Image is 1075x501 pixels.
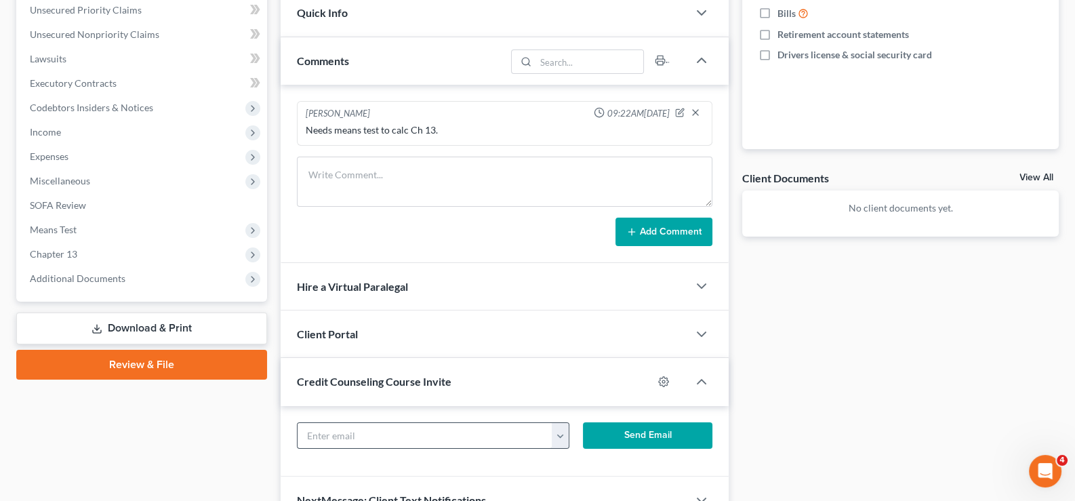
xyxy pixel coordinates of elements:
input: Enter email [298,423,553,449]
button: Send Email [583,422,712,449]
span: Miscellaneous [30,175,90,186]
span: Codebtors Insiders & Notices [30,102,153,113]
div: Needs means test to calc Ch 13. [306,123,704,137]
span: Income [30,126,61,138]
button: Add Comment [615,218,712,246]
a: View All [1019,173,1053,182]
div: Client Documents [742,171,829,185]
span: 4 [1057,455,1068,466]
span: Additional Documents [30,273,125,284]
span: Comments [297,54,349,67]
span: Means Test [30,224,77,235]
span: Client Portal [297,327,358,340]
a: Review & File [16,350,267,380]
a: Download & Print [16,313,267,344]
iframe: Intercom live chat [1029,455,1061,487]
span: Credit Counseling Course Invite [297,375,451,388]
p: No client documents yet. [753,201,1048,215]
a: SOFA Review [19,193,267,218]
span: SOFA Review [30,199,86,211]
span: Lawsuits [30,53,66,64]
span: 09:22AM[DATE] [607,107,670,120]
a: Unsecured Nonpriority Claims [19,22,267,47]
span: Drivers license & social security card [777,48,932,62]
span: Unsecured Nonpriority Claims [30,28,159,40]
span: Retirement account statements [777,28,909,41]
a: Executory Contracts [19,71,267,96]
span: Chapter 13 [30,248,77,260]
span: Bills [777,7,796,20]
span: Unsecured Priority Claims [30,4,142,16]
span: Quick Info [297,6,348,19]
span: Executory Contracts [30,77,117,89]
span: Expenses [30,151,68,162]
span: Hire a Virtual Paralegal [297,280,408,293]
div: [PERSON_NAME] [306,107,370,121]
a: Lawsuits [19,47,267,71]
input: Search... [536,50,644,73]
